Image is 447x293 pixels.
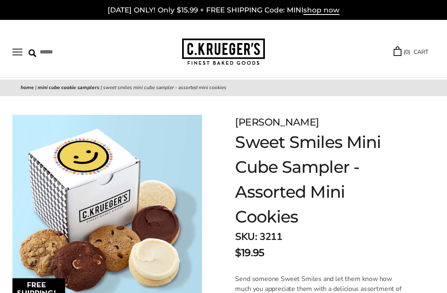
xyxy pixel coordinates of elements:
a: Home [21,84,34,91]
img: C.KRUEGER'S [182,39,265,65]
button: Open navigation [12,48,22,56]
h1: Sweet Smiles Mini Cube Sampler - Assorted Mini Cookies [235,130,406,229]
div: [PERSON_NAME] [235,115,406,130]
input: Search [29,46,113,58]
a: [DATE] ONLY! Only $15.99 + FREE SHIPPING Code: MINIshop now [108,6,339,15]
a: (0) CART [394,47,428,57]
strong: SKU: [235,230,257,243]
span: | [35,84,36,91]
span: Sweet Smiles Mini Cube Sampler - Assorted Mini Cookies [103,84,226,91]
span: | [101,84,102,91]
nav: breadcrumbs [21,84,426,92]
img: Search [29,49,36,57]
span: $19.95 [235,245,264,260]
span: shop now [303,6,339,15]
a: Mini Cube Cookie Samplers [38,84,99,91]
span: 3211 [260,230,282,243]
